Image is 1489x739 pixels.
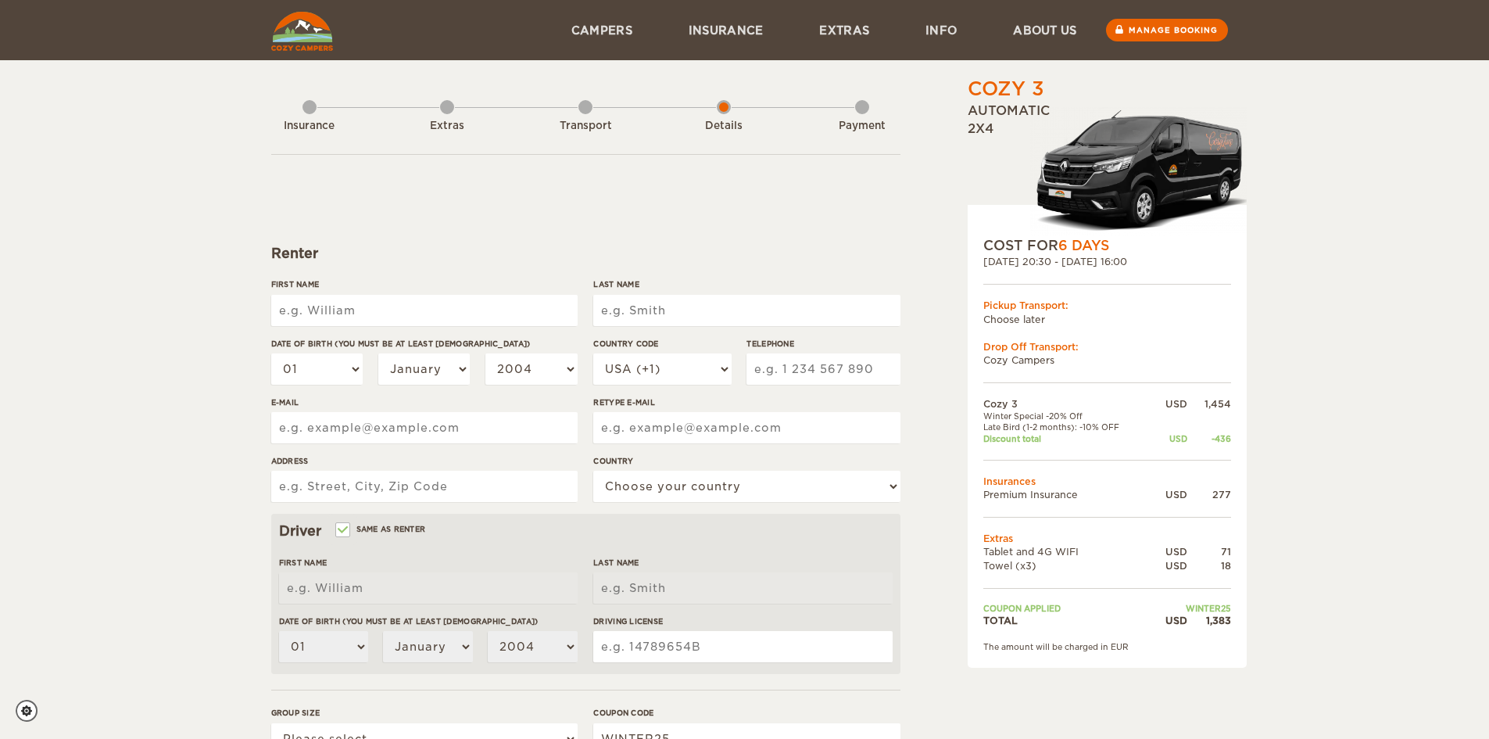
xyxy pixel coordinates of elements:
input: e.g. William [279,572,578,604]
a: Manage booking [1106,19,1228,41]
label: E-mail [271,396,578,408]
input: e.g. Street, City, Zip Code [271,471,578,502]
div: 1,383 [1187,614,1231,627]
td: Extras [983,532,1231,545]
input: e.g. 14789654B [593,631,892,662]
label: Last Name [593,278,900,290]
div: 1,454 [1187,397,1231,411]
td: Late Bird (1-2 months): -10% OFF [983,422,1151,432]
label: Coupon code [593,707,900,719]
label: First Name [271,278,578,290]
label: Address [271,455,578,467]
img: Langur-m-c-logo-2.png [1030,107,1247,236]
td: WINTER25 [1150,603,1230,614]
div: 18 [1187,559,1231,572]
a: Cookie settings [16,700,48,722]
input: e.g. William [271,295,578,326]
label: First Name [279,557,578,569]
label: Driving License [593,615,892,627]
div: Renter [271,244,900,263]
div: USD [1150,397,1187,411]
div: Cozy 3 [968,76,1044,102]
td: Discount total [983,433,1151,444]
label: Same as renter [337,522,426,536]
div: USD [1150,433,1187,444]
td: Tablet and 4G WIFI [983,545,1151,558]
label: Date of birth (You must be at least [DEMOGRAPHIC_DATA]) [271,338,578,350]
input: e.g. Smith [593,295,900,326]
div: 71 [1187,545,1231,558]
div: Details [681,119,767,134]
label: Country [593,455,900,467]
div: [DATE] 20:30 - [DATE] 16:00 [983,255,1231,268]
label: Country Code [593,338,731,350]
div: Drop Off Transport: [983,340,1231,353]
td: Choose later [983,313,1231,326]
div: -436 [1187,433,1231,444]
div: Payment [819,119,905,134]
label: Telephone [746,338,900,350]
img: Cozy Campers [271,12,333,51]
td: Winter Special -20% Off [983,411,1151,422]
td: Insurances [983,475,1231,488]
td: Coupon applied [983,603,1151,614]
label: Last Name [593,557,892,569]
div: Pickup Transport: [983,299,1231,312]
div: USD [1150,559,1187,572]
input: e.g. Smith [593,572,892,604]
div: COST FOR [983,236,1231,255]
div: Extras [404,119,490,134]
div: The amount will be charged in EUR [983,641,1231,652]
input: Same as renter [337,526,347,536]
td: TOTAL [983,614,1151,627]
div: USD [1150,488,1187,501]
span: 6 Days [1058,238,1109,253]
td: Cozy 3 [983,397,1151,411]
div: Transport [542,119,628,134]
td: Premium Insurance [983,488,1151,501]
div: Driver [279,522,893,540]
input: e.g. example@example.com [271,412,578,443]
div: USD [1150,545,1187,558]
div: Automatic 2x4 [968,102,1247,236]
td: Towel (x3) [983,559,1151,572]
label: Date of birth (You must be at least [DEMOGRAPHIC_DATA]) [279,615,578,627]
div: USD [1150,614,1187,627]
label: Retype E-mail [593,396,900,408]
div: Insurance [267,119,353,134]
input: e.g. 1 234 567 890 [746,353,900,385]
div: 277 [1187,488,1231,501]
input: e.g. example@example.com [593,412,900,443]
td: Cozy Campers [983,353,1231,367]
label: Group size [271,707,578,719]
